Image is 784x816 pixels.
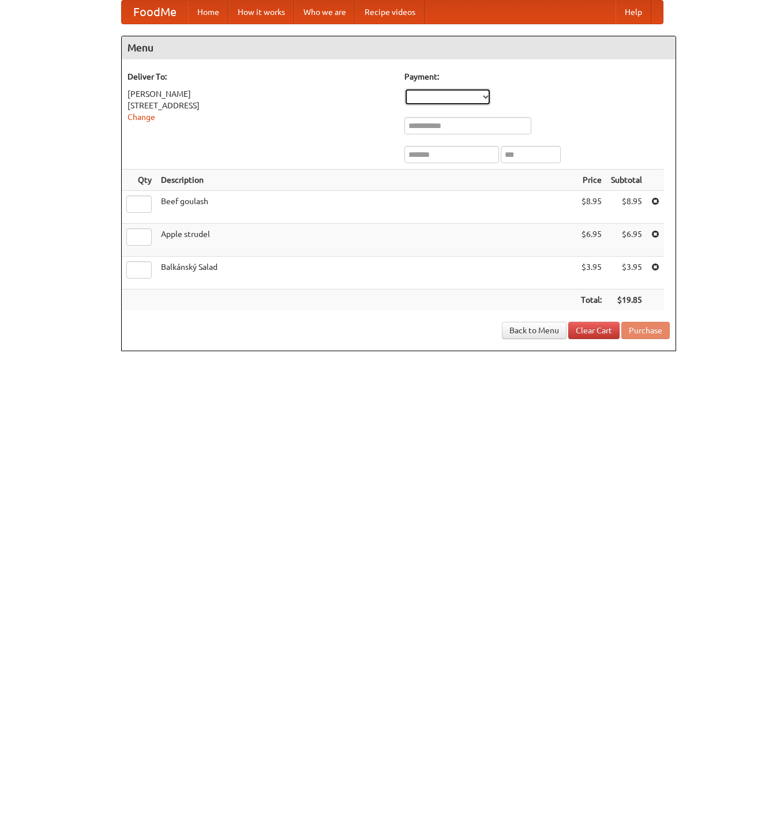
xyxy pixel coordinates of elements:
th: Subtotal [606,170,647,191]
a: How it works [228,1,294,24]
td: $6.95 [606,224,647,257]
th: $19.85 [606,289,647,311]
th: Total: [576,289,606,311]
td: $3.95 [576,257,606,289]
a: Clear Cart [568,322,620,339]
th: Qty [122,170,156,191]
a: Change [127,112,155,122]
div: [STREET_ADDRESS] [127,100,393,111]
th: Description [156,170,576,191]
th: Price [576,170,606,191]
a: Home [188,1,228,24]
td: $8.95 [606,191,647,224]
h4: Menu [122,36,676,59]
a: Help [616,1,651,24]
td: $3.95 [606,257,647,289]
h5: Payment: [404,71,670,82]
div: [PERSON_NAME] [127,88,393,100]
button: Purchase [621,322,670,339]
td: Balkánský Salad [156,257,576,289]
a: FoodMe [122,1,188,24]
a: Back to Menu [502,322,567,339]
a: Who we are [294,1,355,24]
a: Recipe videos [355,1,425,24]
td: $8.95 [576,191,606,224]
td: Beef goulash [156,191,576,224]
td: Apple strudel [156,224,576,257]
td: $6.95 [576,224,606,257]
h5: Deliver To: [127,71,393,82]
